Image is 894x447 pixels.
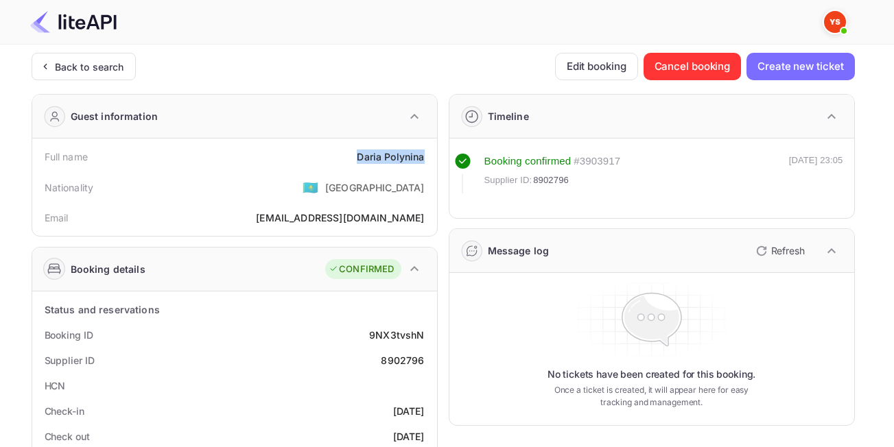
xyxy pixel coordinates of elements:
div: # 3903917 [574,154,620,169]
div: Supplier ID [45,353,95,367]
div: [EMAIL_ADDRESS][DOMAIN_NAME] [256,210,424,225]
p: Once a ticket is created, it will appear here for easy tracking and management. [543,384,760,409]
div: Email [45,210,69,225]
p: No tickets have been created for this booking. [548,367,756,381]
div: [GEOGRAPHIC_DATA] [325,180,425,195]
div: Booking confirmed [484,154,572,169]
div: 8902796 [381,353,424,367]
div: Status and reservations [45,302,160,317]
div: Daria Polynina [357,149,424,164]
button: Edit booking [555,53,638,80]
div: Timeline [488,109,529,123]
div: Booking details [71,262,145,276]
button: Cancel booking [644,53,742,80]
div: Guest information [71,109,158,123]
div: Back to search [55,60,124,74]
div: Full name [45,149,88,164]
span: 8902796 [533,173,569,187]
img: Yandex Support [824,11,846,33]
div: Nationality [45,180,94,195]
div: CONFIRMED [329,263,394,276]
div: [DATE] [393,404,425,418]
img: LiteAPI Logo [30,11,117,33]
span: United States [303,175,318,200]
div: [DATE] [393,429,425,444]
div: Booking ID [45,328,93,342]
div: Check-in [45,404,84,418]
div: HCN [45,378,66,393]
p: Refresh [771,243,805,258]
div: [DATE] 23:05 [789,154,843,193]
div: 9NX3tvshN [369,328,424,342]
span: Supplier ID: [484,173,532,187]
button: Create new ticket [746,53,854,80]
div: Check out [45,429,90,444]
div: Message log [488,243,550,258]
button: Refresh [748,240,810,262]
